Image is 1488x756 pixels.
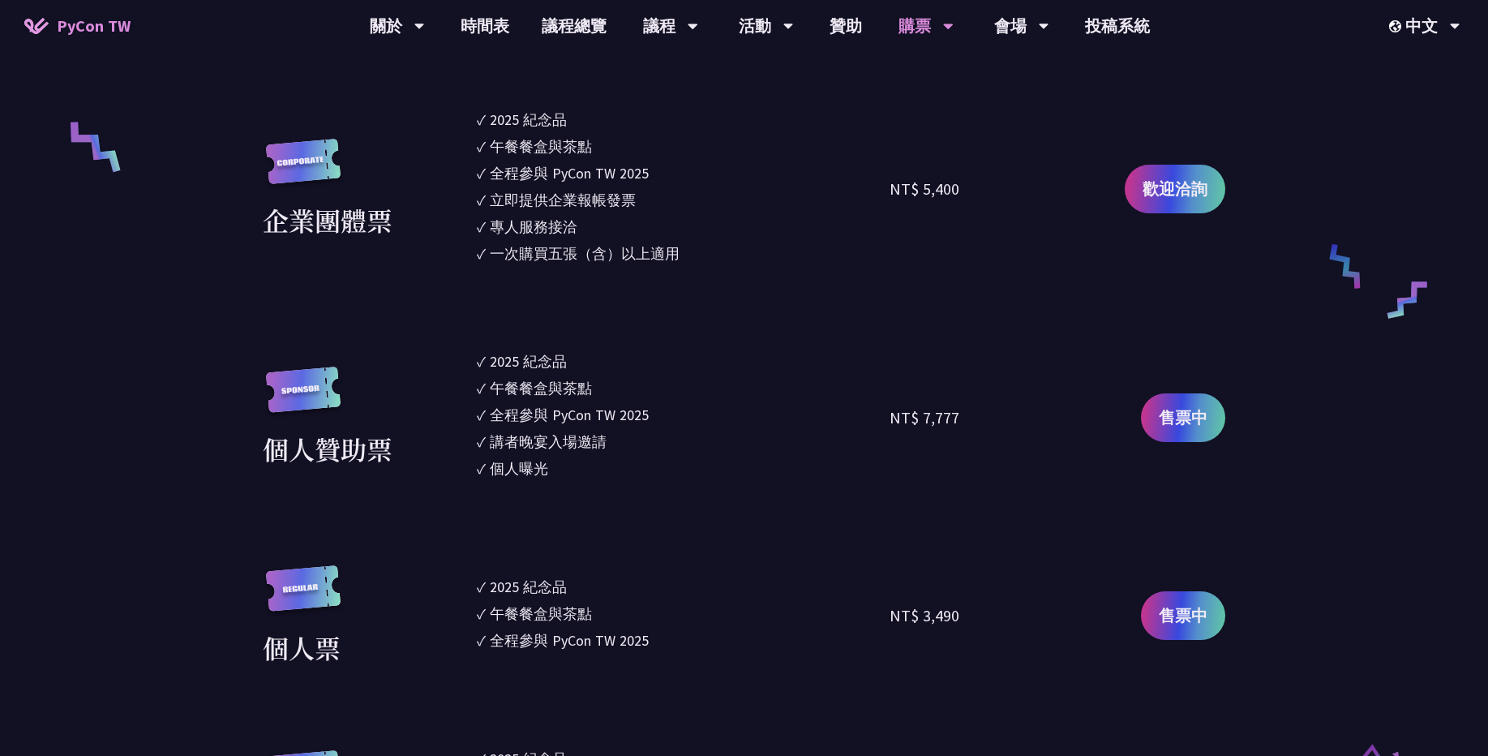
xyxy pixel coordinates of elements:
li: ✓ [477,162,890,184]
div: NT$ 5,400 [890,177,959,201]
div: 全程參與 PyCon TW 2025 [490,162,649,184]
div: 2025 紀念品 [490,576,567,598]
div: 個人票 [263,628,341,667]
a: PyCon TW [8,6,147,46]
a: 售票中 [1141,393,1225,442]
li: ✓ [477,404,890,426]
img: corporate.a587c14.svg [263,139,344,201]
a: 售票中 [1141,591,1225,640]
div: 全程參與 PyCon TW 2025 [490,629,649,651]
li: ✓ [477,457,890,479]
div: 一次購買五張（含）以上適用 [490,243,680,264]
li: ✓ [477,189,890,211]
div: 專人服務接洽 [490,216,577,238]
a: 歡迎洽詢 [1125,165,1225,213]
li: ✓ [477,243,890,264]
li: ✓ [477,135,890,157]
div: 個人曝光 [490,457,548,479]
span: 售票中 [1159,604,1207,628]
li: ✓ [477,109,890,131]
img: regular.8f272d9.svg [263,565,344,628]
div: 講者晚宴入場邀請 [490,431,607,453]
li: ✓ [477,629,890,651]
span: 售票中 [1159,406,1207,430]
div: NT$ 7,777 [890,406,959,430]
span: 歡迎洽詢 [1143,177,1207,201]
img: sponsor.43e6a3a.svg [263,367,344,429]
div: 全程參與 PyCon TW 2025 [490,404,649,426]
img: Locale Icon [1389,20,1405,32]
span: PyCon TW [57,14,131,38]
div: 午餐餐盒與茶點 [490,135,592,157]
div: 2025 紀念品 [490,350,567,372]
li: ✓ [477,603,890,625]
div: NT$ 3,490 [890,604,959,628]
li: ✓ [477,350,890,372]
li: ✓ [477,377,890,399]
div: 午餐餐盒與茶點 [490,377,592,399]
div: 午餐餐盒與茶點 [490,603,592,625]
li: ✓ [477,431,890,453]
div: 企業團體票 [263,200,392,239]
div: 2025 紀念品 [490,109,567,131]
img: Home icon of PyCon TW 2025 [24,18,49,34]
div: 立即提供企業報帳發票 [490,189,636,211]
div: 個人贊助票 [263,429,392,468]
li: ✓ [477,216,890,238]
li: ✓ [477,576,890,598]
